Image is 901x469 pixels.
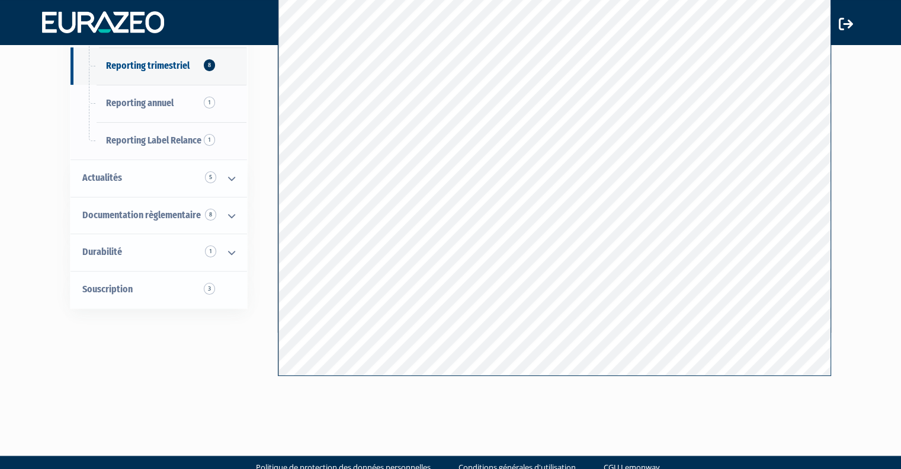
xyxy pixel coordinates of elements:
[82,209,201,221] span: Documentation règlementaire
[106,60,190,71] span: Reporting trimestriel
[70,197,247,234] a: Documentation règlementaire 8
[70,85,247,122] a: Reporting annuel1
[204,97,215,109] span: 1
[42,11,164,33] img: 1732889491-logotype_eurazeo_blanc_rvb.png
[205,171,216,183] span: 5
[204,134,215,146] span: 1
[82,246,122,257] span: Durabilité
[204,283,215,295] span: 3
[70,47,247,85] a: Reporting trimestriel8
[70,234,247,271] a: Durabilité 1
[106,97,174,109] span: Reporting annuel
[82,283,133,295] span: Souscription
[204,59,215,71] span: 8
[106,135,201,146] span: Reporting Label Relance
[70,271,247,308] a: Souscription3
[205,209,216,221] span: 8
[70,159,247,197] a: Actualités 5
[82,172,122,183] span: Actualités
[205,245,216,257] span: 1
[70,122,247,159] a: Reporting Label Relance1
